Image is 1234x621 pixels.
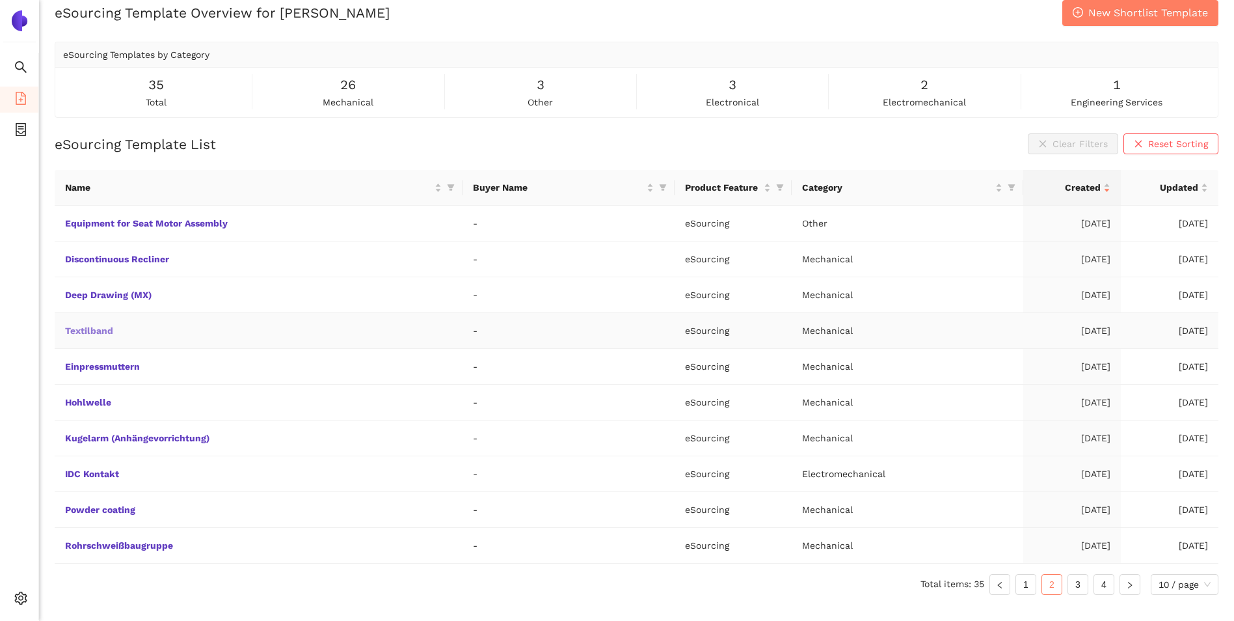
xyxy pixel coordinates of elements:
[447,184,455,191] span: filter
[1023,421,1121,456] td: [DATE]
[1067,574,1088,595] li: 3
[656,178,669,197] span: filter
[1151,574,1218,595] div: Page Size
[675,206,792,241] td: eSourcing
[463,421,675,456] td: -
[675,528,792,564] td: eSourcing
[776,184,784,191] span: filter
[1093,574,1114,595] li: 4
[685,180,761,195] span: Product Feature
[1121,385,1218,421] td: [DATE]
[883,95,966,109] span: electromechanical
[706,95,759,109] span: electronical
[920,75,928,95] span: 2
[1121,277,1218,313] td: [DATE]
[1023,492,1121,528] td: [DATE]
[675,313,792,349] td: eSourcing
[463,241,675,277] td: -
[55,170,463,206] th: this column's title is Name,this column is sortable
[463,456,675,492] td: -
[463,349,675,385] td: -
[463,277,675,313] td: -
[148,75,164,95] span: 35
[792,421,1023,456] td: Mechanical
[792,170,1023,206] th: this column's title is Category,this column is sortable
[1121,528,1218,564] td: [DATE]
[1023,241,1121,277] td: [DATE]
[1023,385,1121,421] td: [DATE]
[340,75,356,95] span: 26
[792,241,1023,277] td: Mechanical
[996,581,1004,589] span: left
[463,170,675,206] th: this column's title is Buyer Name,this column is sortable
[1023,349,1121,385] td: [DATE]
[463,385,675,421] td: -
[1023,528,1121,564] td: [DATE]
[473,180,645,195] span: Buyer Name
[1121,206,1218,241] td: [DATE]
[1121,349,1218,385] td: [DATE]
[14,56,27,82] span: search
[729,75,736,95] span: 3
[792,385,1023,421] td: Mechanical
[773,178,786,197] span: filter
[792,528,1023,564] td: Mechanical
[792,206,1023,241] td: Other
[1120,574,1140,595] li: Next Page
[1148,137,1208,151] span: Reset Sorting
[989,574,1010,595] button: left
[792,349,1023,385] td: Mechanical
[55,3,390,22] h2: eSourcing Template Overview for [PERSON_NAME]
[1073,7,1083,20] span: plus-circle
[675,421,792,456] td: eSourcing
[1005,178,1018,197] span: filter
[146,95,167,109] span: total
[675,456,792,492] td: eSourcing
[463,492,675,528] td: -
[1131,180,1198,195] span: Updated
[1023,206,1121,241] td: [DATE]
[1068,575,1088,594] a: 3
[1041,574,1062,595] li: 2
[55,135,216,154] h2: eSourcing Template List
[1123,133,1218,154] button: closeReset Sorting
[14,118,27,145] span: container
[323,95,373,109] span: mechanical
[675,492,792,528] td: eSourcing
[63,49,209,60] span: eSourcing Templates by Category
[463,206,675,241] td: -
[1121,313,1218,349] td: [DATE]
[1023,456,1121,492] td: [DATE]
[65,180,432,195] span: Name
[1008,184,1015,191] span: filter
[1028,133,1118,154] button: closeClear Filters
[1120,574,1140,595] button: right
[802,180,993,195] span: Category
[659,184,667,191] span: filter
[675,277,792,313] td: eSourcing
[675,241,792,277] td: eSourcing
[1134,139,1143,150] span: close
[1121,492,1218,528] td: [DATE]
[537,75,544,95] span: 3
[1023,277,1121,313] td: [DATE]
[1023,313,1121,349] td: [DATE]
[444,178,457,197] span: filter
[792,456,1023,492] td: Electromechanical
[1159,575,1211,594] span: 10 / page
[528,95,553,109] span: other
[463,528,675,564] td: -
[1121,456,1218,492] td: [DATE]
[1015,574,1036,595] li: 1
[1126,581,1134,589] span: right
[1088,5,1208,21] span: New Shortlist Template
[9,10,30,31] img: Logo
[463,313,675,349] td: -
[920,574,984,595] li: Total items: 35
[1094,575,1114,594] a: 4
[1121,241,1218,277] td: [DATE]
[1042,575,1062,594] a: 2
[675,170,792,206] th: this column's title is Product Feature,this column is sortable
[792,492,1023,528] td: Mechanical
[1034,180,1101,195] span: Created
